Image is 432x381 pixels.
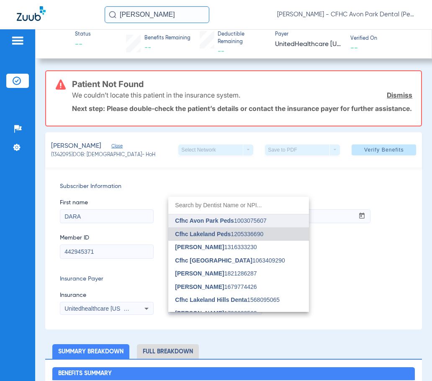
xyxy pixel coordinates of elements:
[175,310,224,317] span: [PERSON_NAME]
[168,197,309,214] input: dropdown search
[175,231,231,237] span: Cfhc Lakeland Peds
[175,244,224,250] span: [PERSON_NAME]
[175,310,257,316] span: 1790023562
[175,217,234,224] span: Cfhc Avon Park Peds
[175,296,247,303] span: Cfhc Lakeland Hills Denta
[175,270,257,276] span: 1821286287
[175,244,257,250] span: 1316333230
[175,257,252,264] span: Cfhc [GEOGRAPHIC_DATA]
[175,218,266,224] span: 1003075607
[175,231,263,237] span: 1205336690
[175,297,280,303] span: 1568095065
[175,257,285,263] span: 1063409290
[175,283,224,290] span: [PERSON_NAME]
[175,284,257,290] span: 1679774426
[390,341,432,381] iframe: Chat Widget
[175,270,224,277] span: [PERSON_NAME]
